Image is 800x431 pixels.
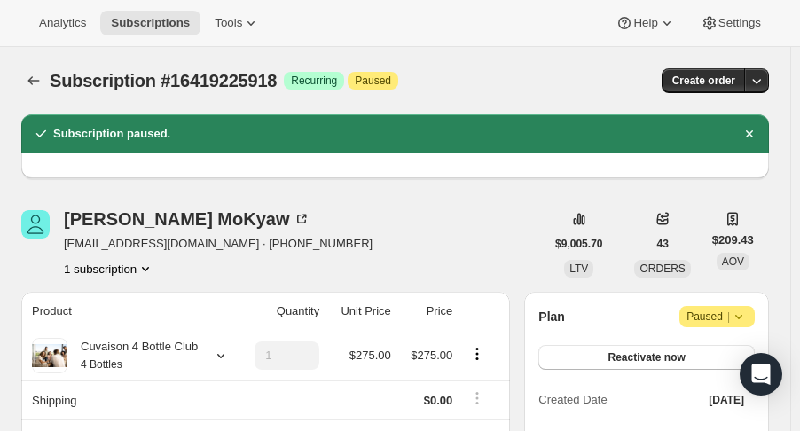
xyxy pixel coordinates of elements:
span: $209.43 [712,231,754,249]
th: Shipping [21,380,236,419]
span: Reactivate now [608,350,685,364]
button: Product actions [64,260,154,278]
span: Help [633,16,657,30]
th: Unit Price [325,292,396,331]
span: Recurring [291,74,337,88]
button: Analytics [28,11,97,35]
button: Dismiss notification [737,121,762,146]
span: Created Date [538,391,607,409]
span: $275.00 [411,349,452,362]
span: LTV [569,263,588,275]
span: Paused [686,308,748,325]
button: Subscriptions [21,68,46,93]
span: Paused [355,74,391,88]
span: 43 [656,237,668,251]
button: Shipping actions [463,388,491,408]
button: Product actions [463,344,491,364]
span: | [727,310,730,324]
span: Tools [215,16,242,30]
h2: Subscription paused. [53,125,170,143]
h2: Plan [538,308,565,325]
span: ORDERS [639,263,685,275]
th: Quantity [236,292,325,331]
th: Product [21,292,236,331]
button: Reactivate now [538,345,755,370]
div: [PERSON_NAME] MoKyaw [64,210,310,228]
button: [DATE] [698,388,755,412]
button: Tools [204,11,271,35]
span: Christabel MoKyaw [21,210,50,239]
span: Subscription #16419225918 [50,71,277,90]
span: AOV [722,255,744,268]
button: 43 [646,231,678,256]
span: $9,005.70 [555,237,602,251]
th: Price [396,292,459,331]
span: Settings [718,16,761,30]
span: [EMAIL_ADDRESS][DOMAIN_NAME] · [PHONE_NUMBER] [64,235,373,253]
span: Analytics [39,16,86,30]
button: $9,005.70 [545,231,613,256]
button: Settings [690,11,772,35]
div: Open Intercom Messenger [740,353,782,396]
button: Create order [662,68,746,93]
button: Help [605,11,686,35]
div: Cuvaison 4 Bottle Club [67,338,198,373]
small: 4 Bottles [81,358,122,371]
span: Create order [672,74,735,88]
span: [DATE] [709,393,744,407]
span: $275.00 [349,349,391,362]
span: $0.00 [424,394,453,407]
button: Subscriptions [100,11,200,35]
span: Subscriptions [111,16,190,30]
